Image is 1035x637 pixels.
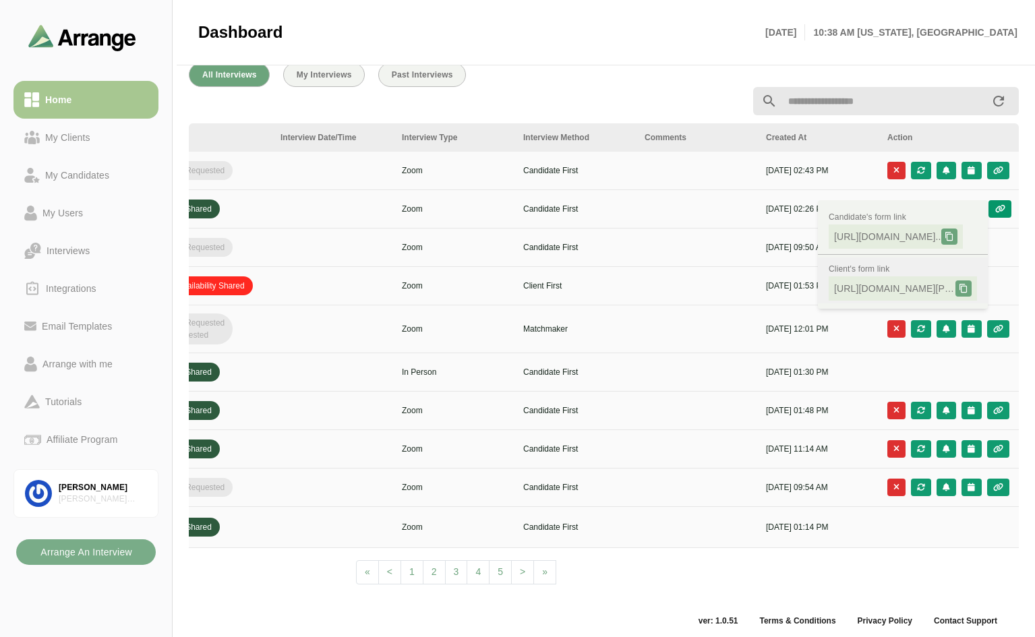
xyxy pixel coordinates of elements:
[402,443,507,455] p: Zoom
[834,230,941,243] span: [URL][DOMAIN_NAME]..
[829,264,889,274] span: Client's form link
[805,24,1017,40] p: 10:38 AM [US_STATE], [GEOGRAPHIC_DATA]
[688,615,749,626] span: ver: 1.0.51
[766,443,871,455] p: [DATE] 11:14 AM
[445,560,468,584] a: 3
[766,323,871,335] p: [DATE] 12:01 PM
[378,560,401,584] a: Previous
[523,131,628,144] div: Interview Method
[523,443,628,455] p: Candidate First
[59,482,147,493] div: [PERSON_NAME]
[41,431,123,448] div: Affiliate Program
[523,521,628,533] p: Candidate First
[378,63,466,87] button: Past Interviews
[645,131,750,144] div: Comments
[402,241,507,253] p: Zoom
[13,421,158,458] a: Affiliate Program
[847,615,923,626] a: Privacy Policy
[766,366,871,378] p: [DATE] 01:30 PM
[40,280,102,297] div: Integrations
[829,212,906,222] span: Candidate's form link
[280,131,386,144] div: Interview Date/Time
[40,539,132,565] b: Arrange An Interview
[402,404,507,417] p: Zoom
[402,481,507,493] p: Zoom
[16,539,156,565] button: Arrange An Interview
[511,560,534,584] a: Next
[202,70,257,80] span: All Interviews
[40,129,96,146] div: My Clients
[887,131,1011,144] div: Action
[520,566,525,577] span: >
[523,366,628,378] p: Candidate First
[391,70,453,80] span: Past Interviews
[40,394,87,410] div: Tutorials
[402,203,507,215] p: Zoom
[766,203,871,215] p: [DATE] 02:26 PM
[523,481,628,493] p: Candidate First
[748,615,846,626] a: Terms & Conditions
[402,366,507,378] p: In Person
[296,70,352,80] span: My Interviews
[13,345,158,383] a: Arrange with me
[402,521,507,533] p: Zoom
[387,566,392,577] span: <
[523,280,628,292] p: Client First
[189,63,270,87] button: All Interviews
[834,282,955,295] span: [URL][DOMAIN_NAME][PERSON_NAME]..
[13,232,158,270] a: Interviews
[13,469,158,518] a: [PERSON_NAME][PERSON_NAME] Associates
[198,22,283,42] span: Dashboard
[523,203,628,215] p: Candidate First
[36,318,117,334] div: Email Templates
[13,270,158,307] a: Integrations
[356,560,379,584] a: Previous
[13,307,158,345] a: Email Templates
[402,280,507,292] p: Zoom
[37,356,118,372] div: Arrange with me
[990,93,1007,109] i: appended action
[40,92,77,108] div: Home
[283,63,365,87] button: My Interviews
[59,493,147,505] div: [PERSON_NAME] Associates
[41,243,95,259] div: Interviews
[523,164,628,177] p: Candidate First
[766,280,871,292] p: [DATE] 01:53 PM
[523,404,628,417] p: Candidate First
[467,560,490,584] a: 4
[489,560,512,584] a: 5
[13,383,158,421] a: Tutorials
[402,164,507,177] p: Zoom
[533,560,556,584] a: Next
[542,566,548,577] span: »
[28,24,136,51] img: arrangeai-name-small-logo.4d2b8aee.svg
[765,24,805,40] p: [DATE]
[402,131,507,144] div: Interview Type
[523,241,628,253] p: Candidate First
[923,615,1008,626] a: Contact Support
[401,560,423,584] a: 1
[13,194,158,232] a: My Users
[13,81,158,119] a: Home
[13,119,158,156] a: My Clients
[766,164,871,177] p: [DATE] 02:43 PM
[766,241,871,253] p: [DATE] 09:50 AM
[40,167,115,183] div: My Candidates
[766,481,871,493] p: [DATE] 09:54 AM
[402,323,507,335] p: Zoom
[766,131,871,144] div: Created At
[37,205,88,221] div: My Users
[766,521,871,533] p: [DATE] 01:14 PM
[13,156,158,194] a: My Candidates
[766,404,871,417] p: [DATE] 01:48 PM
[365,566,370,577] span: «
[523,323,628,335] p: Matchmaker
